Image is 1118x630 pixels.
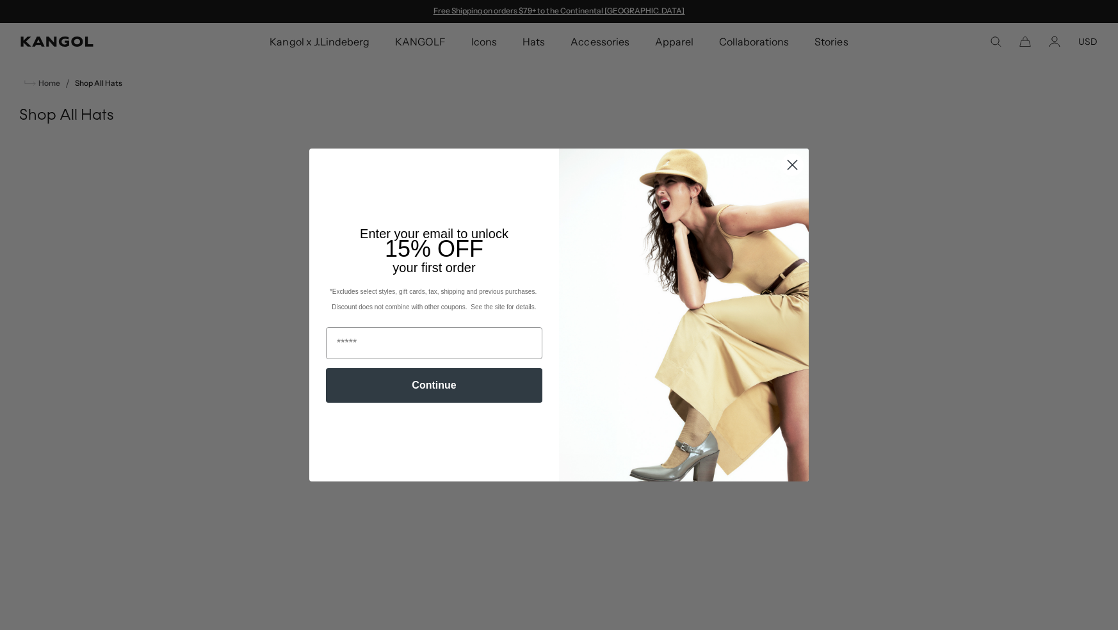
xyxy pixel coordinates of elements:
span: 15% OFF [385,236,483,262]
span: your first order [393,261,475,275]
img: 93be19ad-e773-4382-80b9-c9d740c9197f.jpeg [559,149,809,481]
span: *Excludes select styles, gift cards, tax, shipping and previous purchases. Discount does not comb... [330,288,539,311]
input: Email [326,327,542,359]
button: Close dialog [781,154,804,176]
button: Continue [326,368,542,403]
span: Enter your email to unlock [360,227,508,241]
